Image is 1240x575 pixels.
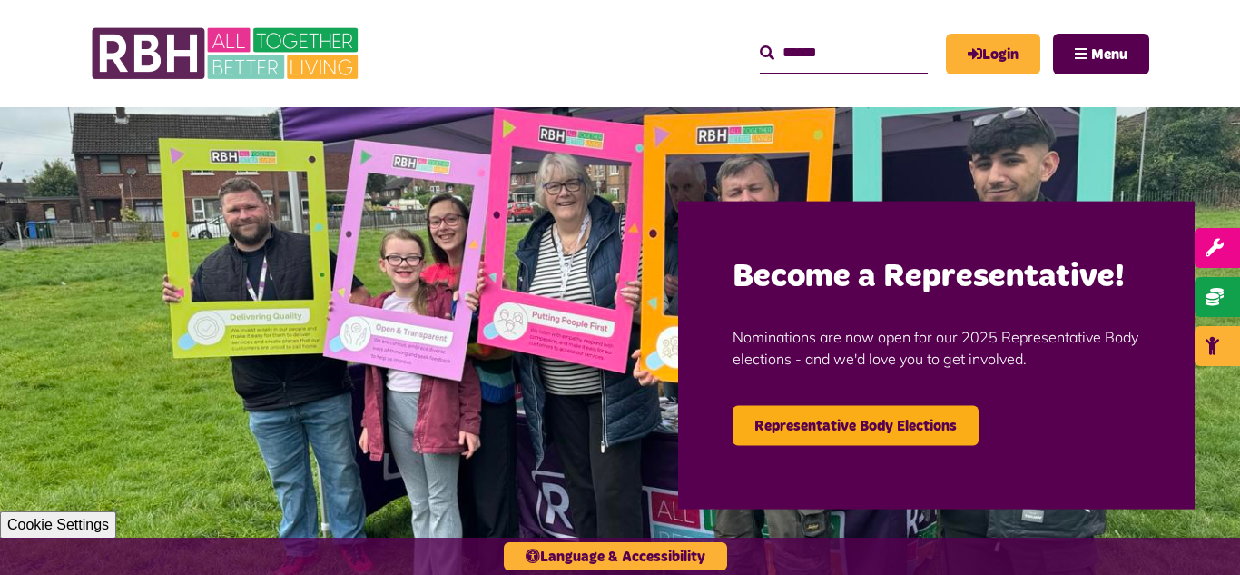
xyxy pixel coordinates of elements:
[733,298,1140,396] p: Nominations are now open for our 2025 Representative Body elections - and we'd love you to get in...
[1091,47,1127,62] span: Menu
[504,542,727,570] button: Language & Accessibility
[91,18,363,89] img: RBH
[1053,34,1149,74] button: Navigation
[946,34,1040,74] a: MyRBH
[733,255,1140,298] h2: Become a Representative!
[733,405,979,445] a: Representative Body Elections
